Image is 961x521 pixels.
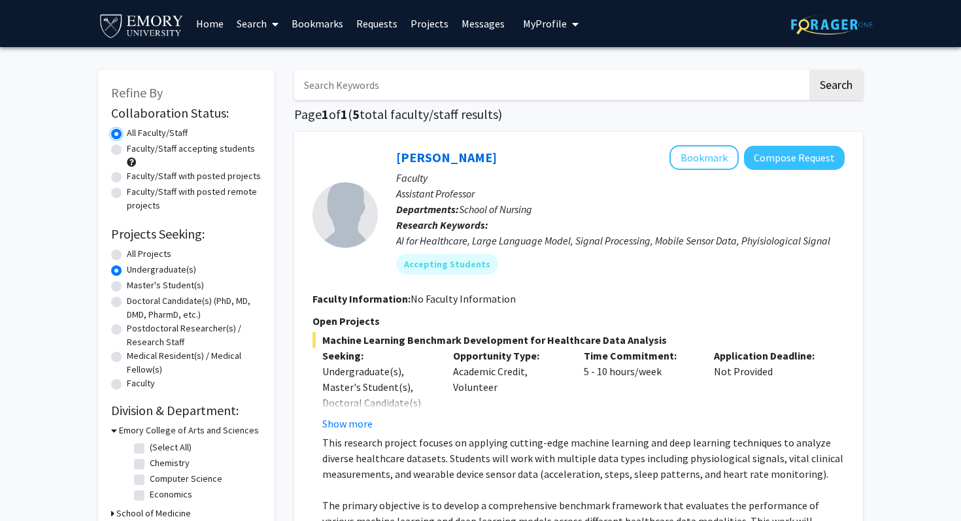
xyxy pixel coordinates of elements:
[127,278,204,292] label: Master's Student(s)
[285,1,350,46] a: Bookmarks
[352,106,360,122] span: 5
[714,348,825,363] p: Application Deadline:
[111,403,261,418] h2: Division & Department:
[127,247,171,261] label: All Projects
[294,107,863,122] h1: Page of ( total faculty/staff results)
[322,106,329,122] span: 1
[150,472,222,486] label: Computer Science
[322,416,373,431] button: Show more
[190,1,230,46] a: Home
[127,185,261,212] label: Faculty/Staff with posted remote projects
[127,169,261,183] label: Faculty/Staff with posted projects
[312,332,845,348] span: Machine Learning Benchmark Development for Healthcare Data Analysis
[744,146,845,170] button: Compose Request to Runze Yan
[704,348,835,431] div: Not Provided
[341,106,348,122] span: 1
[322,363,433,442] div: Undergraduate(s), Master's Student(s), Doctoral Candidate(s) (PhD, MD, DMD, PharmD, etc.)
[111,226,261,242] h2: Projects Seeking:
[350,1,404,46] a: Requests
[396,218,488,231] b: Research Keywords:
[127,126,188,140] label: All Faculty/Staff
[127,263,196,277] label: Undergraduate(s)
[669,145,739,170] button: Add Runze Yan to Bookmarks
[791,14,873,35] img: ForagerOne Logo
[459,203,532,216] span: School of Nursing
[230,1,285,46] a: Search
[150,456,190,470] label: Chemistry
[119,424,259,437] h3: Emory College of Arts and Sciences
[322,435,845,482] p: This research project focuses on applying cutting-edge machine learning and deep learning techniq...
[98,10,185,40] img: Emory University Logo
[294,70,807,100] input: Search Keywords
[127,294,261,322] label: Doctoral Candidate(s) (PhD, MD, DMD, PharmD, etc.)
[396,149,497,165] a: [PERSON_NAME]
[574,348,705,431] div: 5 - 10 hours/week
[127,349,261,377] label: Medical Resident(s) / Medical Fellow(s)
[312,292,411,305] b: Faculty Information:
[443,348,574,431] div: Academic Credit, Volunteer
[411,292,516,305] span: No Faculty Information
[150,441,192,454] label: (Select All)
[396,233,845,248] div: AI for Healthcare, Large Language Model, Signal Processing, Mobile Sensor Data, Phyisiological Si...
[127,322,261,349] label: Postdoctoral Researcher(s) / Research Staff
[322,348,433,363] p: Seeking:
[10,462,56,511] iframe: Chat
[312,313,845,329] p: Open Projects
[404,1,455,46] a: Projects
[453,348,564,363] p: Opportunity Type:
[111,105,261,121] h2: Collaboration Status:
[396,254,498,275] mat-chip: Accepting Students
[584,348,695,363] p: Time Commitment:
[127,377,155,390] label: Faculty
[111,84,163,101] span: Refine By
[396,170,845,186] p: Faculty
[116,507,191,520] h3: School of Medicine
[396,186,845,201] p: Assistant Professor
[455,1,511,46] a: Messages
[809,70,863,100] button: Search
[396,203,459,216] b: Departments:
[150,488,192,501] label: Economics
[127,142,255,156] label: Faculty/Staff accepting students
[523,17,567,30] span: My Profile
